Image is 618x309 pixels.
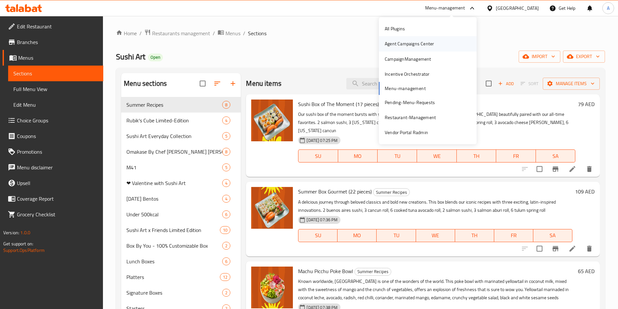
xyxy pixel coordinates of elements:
span: Machu Picchu Poke Bowl [298,266,353,276]
div: Rubik's Cube Limited-Edition4 [121,113,241,128]
button: SA [536,149,575,162]
div: Agent Campaigns Center [385,40,434,47]
button: delete [582,161,597,177]
span: Sushi Art [116,49,145,64]
span: Under 500kcal [126,210,222,218]
h2: Menu sections [124,79,167,88]
img: Summer Box Gourmet (22 pieces) [251,187,293,229]
div: Sushi Art Everyday Collection5 [121,128,241,144]
span: ❤ Valentine with Sushi Art [126,179,222,187]
span: Open [148,54,163,60]
div: Box By You - 100% Customizable Box2 [121,238,241,254]
div: [GEOGRAPHIC_DATA] [496,5,539,12]
div: Summer Recipes8 [121,97,241,113]
span: WE [420,151,454,161]
a: Edit menu item [568,245,576,253]
span: Add [497,80,515,87]
div: Sushi Art x Friends Limited Edition10 [121,222,241,238]
span: Lunch Boxes [126,257,222,265]
span: Full Menu View [13,85,98,93]
div: items [222,289,230,297]
div: M415 [121,160,241,175]
span: 8 [223,102,230,108]
button: SU [298,229,338,242]
input: search [346,78,423,89]
span: Promotions [17,148,98,156]
span: [DATE] 07:36 PM [304,217,340,223]
div: Rubik's Cube Limited-Edition [126,116,222,124]
li: / [139,29,142,37]
div: items [222,101,230,109]
a: Restaurants management [144,29,210,38]
span: Summer Recipes [373,189,410,196]
span: 2 [223,290,230,296]
span: Restaurants management [152,29,210,37]
span: Select to update [533,162,546,176]
div: Summer Recipes [354,268,391,276]
span: Coupons [17,132,98,140]
div: Platters12 [121,269,241,285]
div: Open [148,54,163,61]
span: Omakase By Chef [PERSON_NAME] [PERSON_NAME] [126,148,222,156]
span: TU [379,231,413,240]
div: items [222,163,230,171]
div: items [222,210,230,218]
div: Under 500kcal6 [121,207,241,222]
span: 4 [223,180,230,186]
a: Upsell [3,175,103,191]
span: Choice Groups [17,116,98,124]
div: Platters [126,273,220,281]
p: Known worldwide, [GEOGRAPHIC_DATA] is one of the wonders of the world. This poke bowl with marina... [298,277,575,302]
a: Choice Groups [3,113,103,128]
button: TH [457,149,496,162]
span: MO [340,231,374,240]
button: TU [377,229,416,242]
button: WE [417,149,456,162]
div: Vendor Portal Radmin [385,129,428,136]
span: Branches [17,38,98,46]
span: 4 [223,196,230,202]
a: Menus [3,50,103,66]
img: Sushi Box of The Moment (17 pieces) [251,100,293,141]
span: 6 [223,258,230,265]
a: Full Menu View [8,81,103,97]
span: Box By You - 100% Customizable Box [126,242,222,250]
h2: Menu items [246,79,281,88]
button: Manage items [543,78,600,90]
div: items [222,242,230,250]
span: Sushi Art Everyday Collection [126,132,222,140]
span: M41 [126,163,222,171]
button: Branch-specific-item [548,161,563,177]
span: Edit Restaurant [17,23,98,30]
p: Our sushi box of the moment bursts with sunny flavours, making a vibrant stop in [GEOGRAPHIC_DATA... [298,110,575,135]
span: Summer Recipes [126,101,222,109]
button: WE [416,229,455,242]
span: Select all sections [196,77,209,90]
div: Signature Boxes [126,289,222,297]
span: WE [419,231,453,240]
span: Menus [18,54,98,62]
span: import [524,53,555,61]
button: import [519,51,560,63]
span: Sort sections [209,76,225,91]
span: 4 [223,117,230,124]
span: Coverage Report [17,195,98,203]
div: items [222,179,230,187]
img: Machu Picchu Poke Bowl [251,267,293,308]
div: items [222,148,230,156]
span: Summer Box Gourmet (22 pieces) [298,187,372,196]
span: FR [497,231,531,240]
div: Restaurant-Management [385,114,436,121]
span: 6 [223,211,230,218]
a: Grocery Checklist [3,207,103,222]
span: Grocery Checklist [17,210,98,218]
h6: 65 AED [578,267,595,276]
button: FR [494,229,533,242]
div: ❤ Valentine with Sushi Art4 [121,175,241,191]
span: Select section first [516,79,543,89]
